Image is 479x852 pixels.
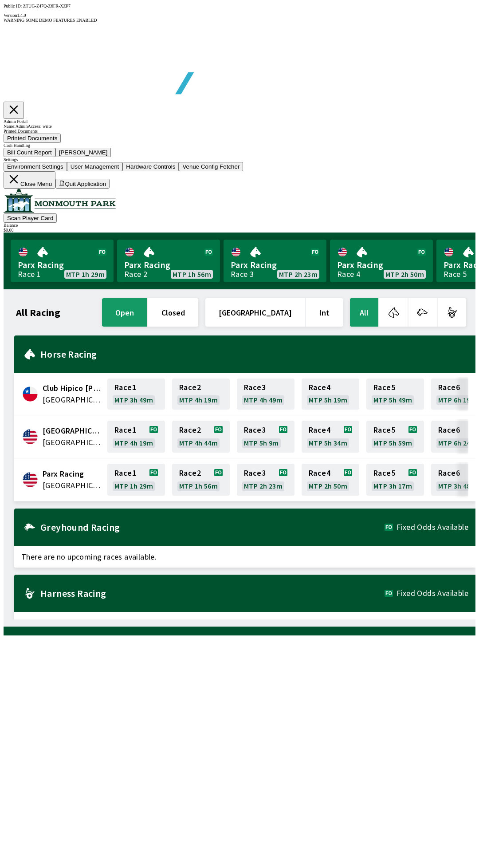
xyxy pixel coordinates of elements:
span: Parx Racing [43,468,102,480]
span: Race 4 [309,469,330,477]
span: Race 2 [179,426,201,434]
span: Race 5 [373,426,395,434]
span: Fairmount Park [43,425,102,437]
span: Parx Racing [124,259,213,271]
button: closed [148,298,198,327]
span: MTP 2h 23m [279,271,318,278]
div: Public ID: [4,4,475,8]
div: Race 3 [231,271,254,278]
span: Race 2 [179,469,201,477]
div: Race 1 [18,271,41,278]
span: Race 3 [244,426,266,434]
div: Admin Portal [4,119,475,124]
a: Parx RacingRace 3MTP 2h 23m [224,240,326,282]
a: Race4MTP 5h 34m [302,421,359,453]
a: Race4MTP 5h 19m [302,379,359,410]
span: MTP 4h 19m [114,439,153,446]
img: venue logo [4,189,116,213]
div: Race 4 [337,271,360,278]
span: Race 3 [244,384,266,391]
div: Balance [4,223,475,228]
span: Race 4 [309,426,330,434]
button: [GEOGRAPHIC_DATA] [205,298,305,327]
img: global tote logo [24,23,279,116]
span: Parx Racing [337,259,426,271]
button: Environment Settings [4,162,67,171]
span: MTP 3h 17m [373,482,412,489]
button: Int [306,298,343,327]
button: Bill Count Report [4,148,55,157]
span: MTP 5h 9m [244,439,279,446]
button: Scan Player Card [4,213,57,223]
span: MTP 5h 19m [309,396,347,403]
h2: Greyhound Racing [40,524,385,531]
span: Parx Racing [231,259,319,271]
a: Race5MTP 3h 17m [366,464,424,496]
a: Race1MTP 4h 19m [107,421,165,453]
span: MTP 4h 19m [179,396,218,403]
div: Race 2 [124,271,147,278]
a: Race2MTP 4h 19m [172,379,230,410]
span: MTP 5h 59m [373,439,412,446]
button: Close Menu [4,171,55,189]
span: MTP 1h 56m [173,271,211,278]
button: Printed Documents [4,134,61,143]
a: Race2MTP 1h 56m [172,464,230,496]
span: MTP 1h 29m [66,271,105,278]
span: MTP 2h 23m [244,482,283,489]
span: United States [43,480,102,491]
h1: All Racing [16,309,60,316]
span: MTP 6h 24m [438,439,477,446]
div: Cash Handling [4,143,475,148]
a: Parx RacingRace 4MTP 2h 50m [330,240,433,282]
button: Hardware Controls [122,162,179,171]
span: Race 2 [179,384,201,391]
a: Race4MTP 2h 50m [302,464,359,496]
span: There are no upcoming races available. [14,612,475,633]
span: Fixed Odds Available [397,524,468,531]
div: WARNING SOME DEMO FEATURES ENABLED [4,18,475,23]
button: Quit Application [55,179,110,189]
span: Club Hipico Concepcion [43,383,102,394]
span: United States [43,437,102,448]
button: User Management [67,162,123,171]
a: Race1MTP 1h 29m [107,464,165,496]
span: MTP 3h 49m [114,396,153,403]
div: $ 0.00 [4,228,475,233]
div: Version 1.4.0 [4,13,475,18]
div: Printed Documents [4,129,475,134]
a: Parx RacingRace 1MTP 1h 29m [11,240,114,282]
span: ZTUG-Z47Q-Z6FR-XZP7 [23,4,71,8]
span: Chile [43,394,102,406]
span: Race 6 [438,426,460,434]
span: MTP 2h 50m [309,482,347,489]
span: MTP 5h 49m [373,396,412,403]
span: Race 3 [244,469,266,477]
span: Parx Racing [18,259,106,271]
a: Race5MTP 5h 49m [366,379,424,410]
span: MTP 5h 34m [309,439,347,446]
span: Race 1 [114,384,136,391]
button: All [350,298,378,327]
a: Race1MTP 3h 49m [107,379,165,410]
button: [PERSON_NAME] [55,148,111,157]
a: Race3MTP 5h 9m [237,421,294,453]
div: Settings [4,157,475,162]
span: MTP 1h 29m [114,482,153,489]
a: Race3MTP 2h 23m [237,464,294,496]
span: Race 1 [114,426,136,434]
span: There are no upcoming races available. [14,546,475,568]
button: Venue Config Fetcher [179,162,243,171]
a: Parx RacingRace 2MTP 1h 56m [117,240,220,282]
button: open [102,298,147,327]
a: Race5MTP 5h 59m [366,421,424,453]
h2: Harness Racing [40,590,385,597]
span: MTP 4h 44m [179,439,218,446]
span: MTP 6h 19m [438,396,477,403]
span: Race 6 [438,469,460,477]
div: Name: Admin Access: write [4,124,475,129]
span: Race 5 [373,469,395,477]
span: Race 5 [373,384,395,391]
span: MTP 3h 48m [438,482,477,489]
span: MTP 2h 50m [385,271,424,278]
